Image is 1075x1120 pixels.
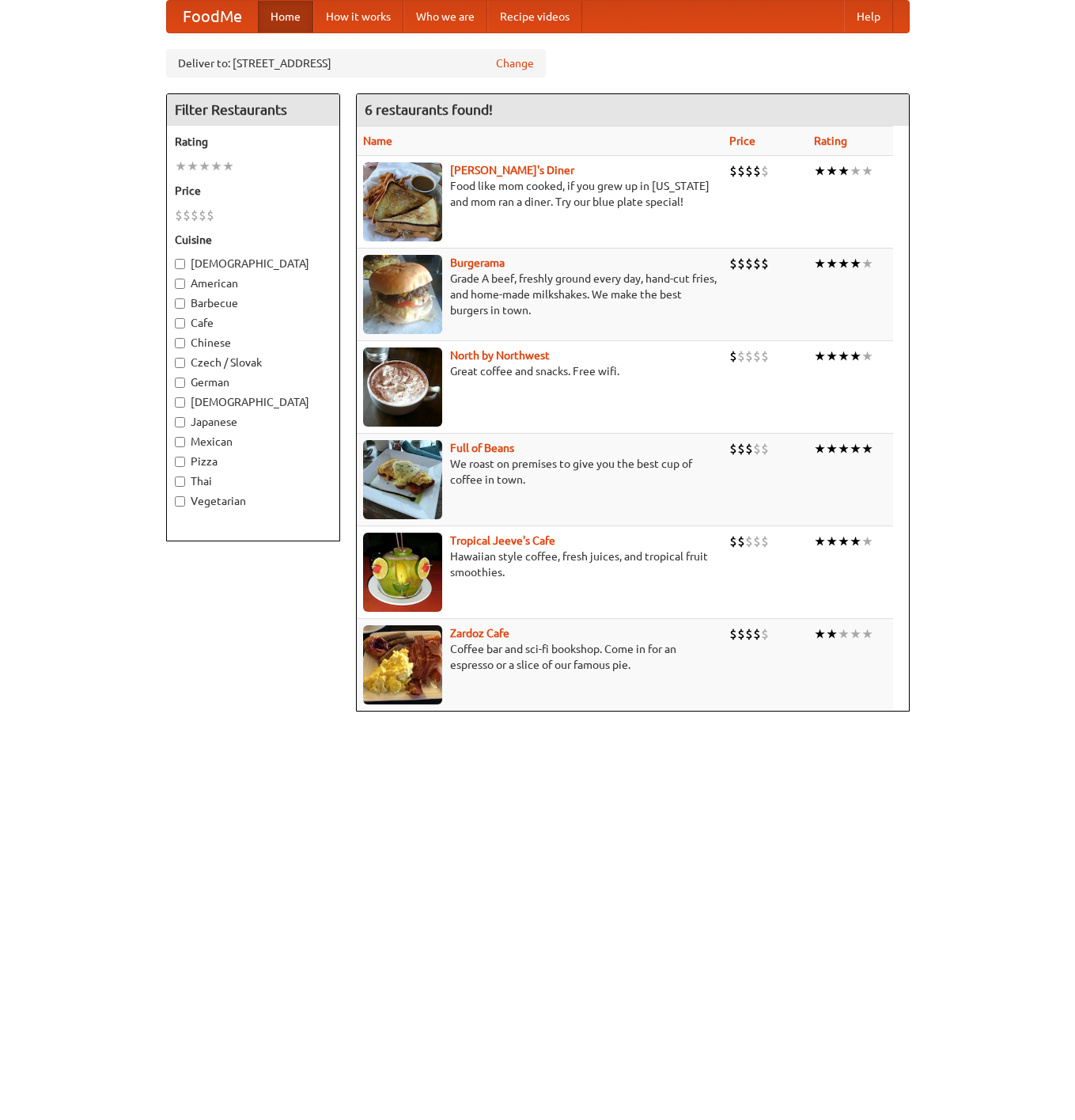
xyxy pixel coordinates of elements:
[175,434,331,450] label: Mexican
[761,625,769,643] li: $
[737,440,745,457] li: $
[814,135,847,147] a: Rating
[450,349,550,362] a: North by Northwest
[175,358,185,368] input: Czech / Slovak
[737,625,745,643] li: $
[761,347,769,365] li: $
[861,440,873,457] li: ★
[745,440,753,457] li: $
[175,275,331,291] label: American
[175,374,331,390] label: German
[761,533,769,550] li: $
[450,164,574,177] a: [PERSON_NAME]'s Diner
[175,256,331,271] label: [DEMOGRAPHIC_DATA]
[175,493,331,509] label: Vegetarian
[753,625,761,643] li: $
[753,347,761,365] li: $
[175,437,185,447] input: Mexican
[363,549,717,580] p: Hawaiian style coffee, fresh juices, and tropical fruit smoothies.
[175,454,331,469] label: Pizza
[826,625,838,643] li: ★
[737,255,745,272] li: $
[450,534,555,547] a: Tropical Jeeve's Cafe
[753,533,761,550] li: $
[363,625,442,704] img: zardoz.jpg
[363,271,717,318] p: Grade A beef, freshly ground every day, hand-cut fries, and home-made milkshakes. We make the bes...
[753,162,761,180] li: $
[403,1,487,32] a: Who we are
[850,162,861,180] li: ★
[826,255,838,272] li: ★
[745,255,753,272] li: $
[814,533,826,550] li: ★
[838,162,850,180] li: ★
[814,255,826,272] li: ★
[753,440,761,457] li: $
[737,533,745,550] li: $
[175,183,331,199] h5: Price
[861,162,873,180] li: ★
[844,1,893,32] a: Help
[175,318,185,328] input: Cafe
[729,162,737,180] li: $
[850,625,861,643] li: ★
[826,440,838,457] li: ★
[175,134,331,150] h5: Rating
[729,135,755,147] a: Price
[175,397,185,408] input: [DEMOGRAPHIC_DATA]
[365,102,493,117] ng-pluralize: 6 restaurants found!
[861,347,873,365] li: ★
[175,315,331,331] label: Cafe
[850,440,861,457] li: ★
[850,347,861,365] li: ★
[175,259,185,269] input: [DEMOGRAPHIC_DATA]
[363,347,442,427] img: north.jpg
[838,440,850,457] li: ★
[729,347,737,365] li: $
[175,338,185,348] input: Chinese
[729,255,737,272] li: $
[838,625,850,643] li: ★
[729,533,737,550] li: $
[191,207,199,224] li: $
[737,162,745,180] li: $
[826,347,838,365] li: ★
[450,442,514,454] b: Full of Beans
[761,255,769,272] li: $
[363,533,442,612] img: jeeves.jpg
[745,533,753,550] li: $
[206,207,214,224] li: $
[199,158,210,175] li: ★
[183,207,191,224] li: $
[838,347,850,365] li: ★
[175,414,331,430] label: Japanese
[850,255,861,272] li: ★
[861,255,873,272] li: ★
[175,417,185,427] input: Japanese
[814,347,826,365] li: ★
[761,440,769,457] li: $
[861,625,873,643] li: ★
[363,178,717,210] p: Food like mom cooked, if you grew up in [US_STATE] and mom ran a diner. Try our blue plate special!
[175,355,331,370] label: Czech / Slovak
[814,440,826,457] li: ★
[761,162,769,180] li: $
[363,135,392,147] a: Name
[814,162,826,180] li: ★
[861,533,873,550] li: ★
[175,279,185,289] input: American
[850,533,861,550] li: ★
[753,255,761,272] li: $
[199,207,206,224] li: $
[450,627,509,640] a: Zardoz Cafe
[745,625,753,643] li: $
[175,473,331,489] label: Thai
[826,533,838,550] li: ★
[363,363,717,379] p: Great coffee and snacks. Free wifi.
[363,641,717,673] p: Coffee bar and sci-fi bookshop. Come in for an espresso or a slice of our famous pie.
[826,162,838,180] li: ★
[450,256,505,269] a: Burgerama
